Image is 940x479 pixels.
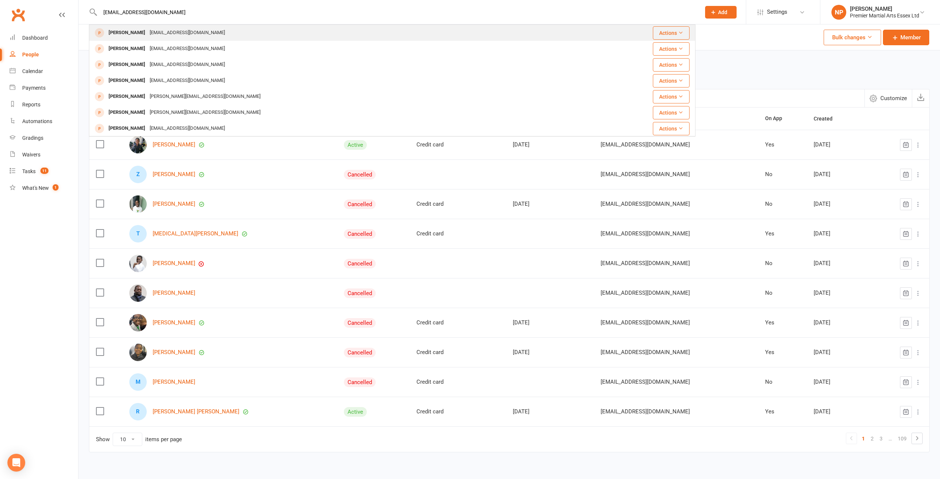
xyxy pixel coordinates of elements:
[705,6,737,19] button: Add
[344,288,376,298] div: Cancelled
[22,185,49,191] div: What's New
[129,403,147,420] div: Ridhan
[147,43,227,54] div: [EMAIL_ADDRESS][DOMAIN_NAME]
[880,94,907,103] span: Customize
[129,314,147,331] img: Hassan
[147,91,263,102] div: [PERSON_NAME][EMAIL_ADDRESS][DOMAIN_NAME]
[513,409,587,415] div: [DATE]
[416,320,500,326] div: Credit card
[153,320,195,326] a: [PERSON_NAME]
[814,142,865,148] div: [DATE]
[344,407,367,417] div: Active
[513,201,587,207] div: [DATE]
[10,130,78,146] a: Gradings
[22,85,46,91] div: Payments
[416,142,500,148] div: Credit card
[653,58,690,72] button: Actions
[653,106,690,119] button: Actions
[10,146,78,163] a: Waivers
[765,201,800,207] div: No
[147,107,263,118] div: [PERSON_NAME][EMAIL_ADDRESS][DOMAIN_NAME]
[129,255,147,272] img: Jamie
[129,225,147,242] div: Tobi
[601,316,690,330] span: [EMAIL_ADDRESS][DOMAIN_NAME]
[886,433,895,444] a: …
[10,30,78,46] a: Dashboard
[129,373,147,391] div: Muhammed
[900,33,921,42] span: Member
[864,89,912,107] button: Customize
[10,113,78,130] a: Automations
[831,5,846,20] div: NP
[814,290,865,296] div: [DATE]
[883,30,929,45] a: Member
[153,290,195,296] a: [PERSON_NAME]
[601,197,690,211] span: [EMAIL_ADDRESS][DOMAIN_NAME]
[106,43,147,54] div: [PERSON_NAME]
[601,256,690,270] span: [EMAIL_ADDRESS][DOMAIN_NAME]
[601,138,690,152] span: [EMAIL_ADDRESS][DOMAIN_NAME]
[40,168,49,174] span: 11
[153,409,239,415] a: [PERSON_NAME] [PERSON_NAME]
[10,46,78,63] a: People
[22,35,48,41] div: Dashboard
[814,114,841,123] button: Created
[765,320,800,326] div: Yes
[153,349,195,356] a: [PERSON_NAME]
[653,26,690,40] button: Actions
[145,436,182,443] div: items per page
[129,284,147,302] img: Andrew
[10,163,78,180] a: Tasks 11
[765,171,800,178] div: No
[513,349,587,356] div: [DATE]
[601,167,690,181] span: [EMAIL_ADDRESS][DOMAIN_NAME]
[653,42,690,56] button: Actions
[718,9,727,15] span: Add
[765,231,800,237] div: Yes
[758,108,807,130] th: On App
[9,6,27,24] a: Clubworx
[859,433,868,444] a: 1
[824,30,881,45] button: Bulk changes
[653,122,690,135] button: Actions
[10,63,78,80] a: Calendar
[416,349,500,356] div: Credit card
[814,116,841,122] span: Created
[106,59,147,70] div: [PERSON_NAME]
[106,123,147,134] div: [PERSON_NAME]
[765,290,800,296] div: No
[814,201,865,207] div: [DATE]
[601,404,690,419] span: [EMAIL_ADDRESS][DOMAIN_NAME]
[416,231,500,237] div: Credit card
[344,377,376,387] div: Cancelled
[416,379,500,385] div: Credit card
[344,229,376,239] div: Cancelled
[877,433,886,444] a: 3
[10,180,78,196] a: What's New1
[106,107,147,118] div: [PERSON_NAME]
[7,454,25,472] div: Open Intercom Messenger
[147,75,227,86] div: [EMAIL_ADDRESS][DOMAIN_NAME]
[153,142,195,148] a: [PERSON_NAME]
[513,320,587,326] div: [DATE]
[416,201,500,207] div: Credit card
[344,318,376,328] div: Cancelled
[153,231,238,237] a: [MEDICAL_DATA][PERSON_NAME]
[147,59,227,70] div: [EMAIL_ADDRESS][DOMAIN_NAME]
[344,348,376,357] div: Cancelled
[814,409,865,415] div: [DATE]
[814,231,865,237] div: [DATE]
[22,102,40,108] div: Reports
[22,52,39,57] div: People
[344,170,376,179] div: Cancelled
[814,260,865,267] div: [DATE]
[601,375,690,389] span: [EMAIL_ADDRESS][DOMAIN_NAME]
[850,12,919,19] div: Premier Martial Arts Essex Ltd
[513,142,587,148] div: [DATE]
[153,379,195,385] a: [PERSON_NAME]
[22,118,52,124] div: Automations
[129,166,147,183] div: Zidan
[96,433,182,446] div: Show
[416,409,500,415] div: Credit card
[868,433,877,444] a: 2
